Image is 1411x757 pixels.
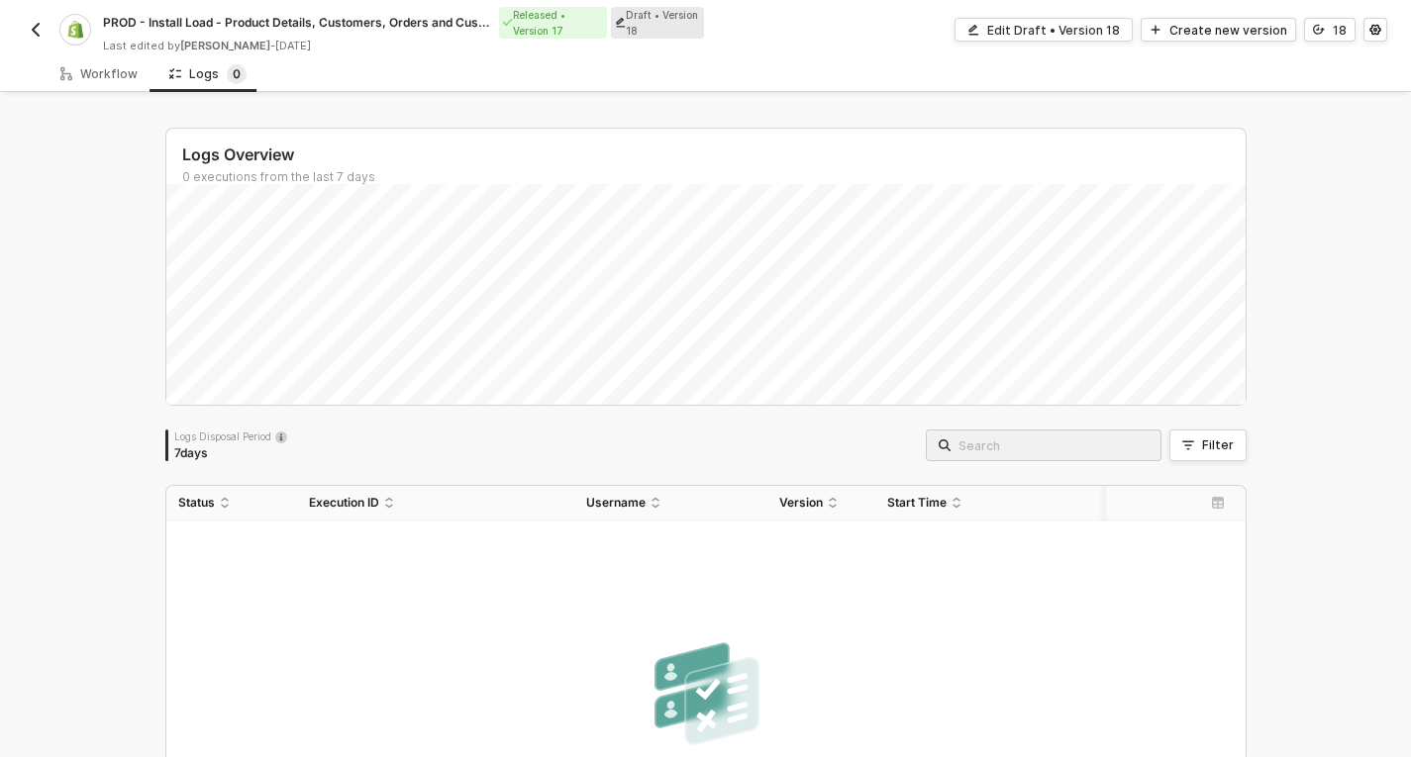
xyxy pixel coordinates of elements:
div: Logs Disposal Period [174,429,287,443]
button: back [24,18,48,42]
div: Last edited by - [DATE] [103,39,704,53]
span: [PERSON_NAME] [180,39,270,52]
div: 18 [1333,22,1347,39]
th: Execution ID [297,486,574,520]
span: icon-play [1150,24,1161,36]
span: icon-versioning [1313,24,1325,36]
span: Version [779,495,823,511]
img: back [28,22,44,38]
div: 0 executions from the last 7 days [182,169,1246,185]
div: Workflow [60,66,138,82]
div: Create new version [1169,22,1287,39]
div: Draft • Version 18 [611,7,703,39]
span: icon-edit [967,24,979,36]
button: Edit Draft • Version 18 [955,18,1133,42]
img: integration-icon [66,21,83,39]
span: Status [178,495,215,511]
div: Logs [169,64,247,84]
span: Execution ID [309,495,379,511]
button: Create new version [1141,18,1296,42]
div: Logs Overview [182,144,1246,165]
sup: 0 [227,64,247,84]
div: 7 days [174,445,287,461]
div: Released • Version 17 [499,7,607,39]
span: Username [586,495,646,511]
span: icon-edit [615,17,626,28]
button: Filter [1169,429,1247,461]
th: Username [574,486,767,520]
button: 18 [1304,18,1356,42]
th: Status [166,486,297,520]
th: Version [767,486,875,520]
div: Edit Draft • Version 18 [987,22,1120,39]
div: Filter [1202,437,1234,453]
span: icon-settings [1369,24,1381,36]
span: Start Time [887,495,947,511]
span: PROD - Install Load - Product Details, Customers, Orders and Customer Visits [103,14,491,31]
th: Start Time [875,486,1107,520]
input: Search [958,434,1149,456]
